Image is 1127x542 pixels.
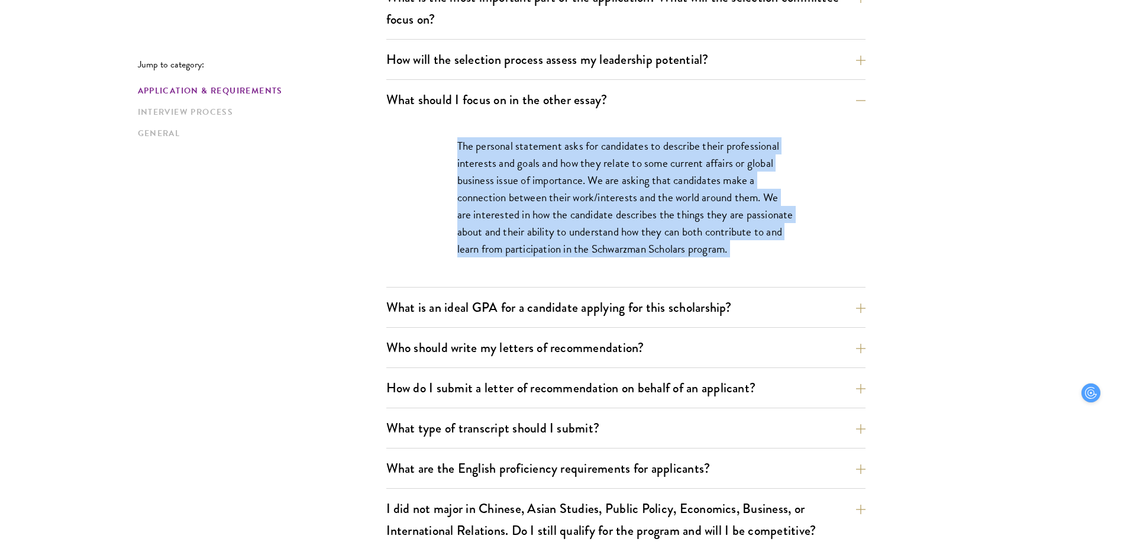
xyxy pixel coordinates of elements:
button: What type of transcript should I submit? [386,415,866,441]
button: What should I focus on in the other essay? [386,86,866,113]
button: Who should write my letters of recommendation? [386,334,866,361]
p: Jump to category: [138,59,386,70]
button: What is an ideal GPA for a candidate applying for this scholarship? [386,294,866,321]
button: How will the selection process assess my leadership potential? [386,46,866,73]
button: What are the English proficiency requirements for applicants? [386,455,866,482]
p: The personal statement asks for candidates to describe their professional interests and goals and... [457,137,795,257]
a: Application & Requirements [138,85,379,97]
a: General [138,127,379,140]
button: How do I submit a letter of recommendation on behalf of an applicant? [386,375,866,401]
a: Interview Process [138,106,379,118]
